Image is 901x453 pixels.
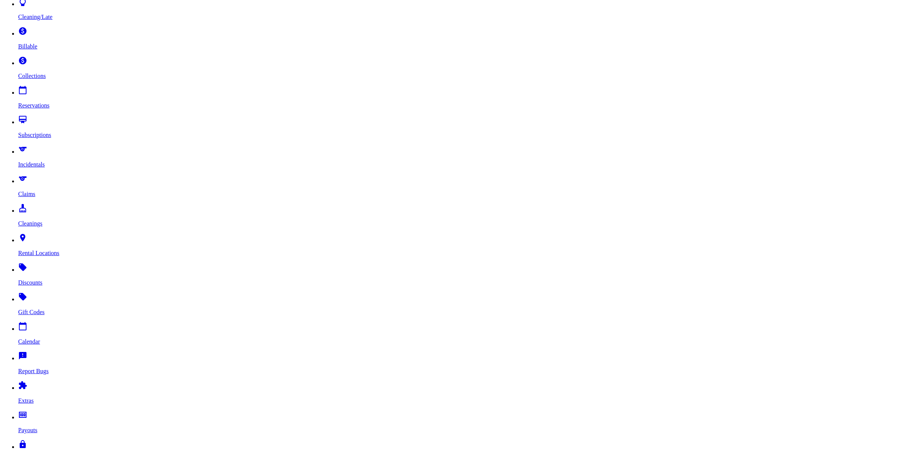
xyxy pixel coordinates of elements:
p: Claims [18,191,898,198]
i: paid [18,56,27,65]
p: Reservations [18,102,898,109]
p: Rental Locations [18,250,898,257]
i: lock [18,440,27,449]
i: money [18,410,27,419]
p: Incidentals [18,161,898,168]
a: place Rental Locations [18,237,898,257]
p: Subscriptions [18,132,898,139]
a: sports Claims [18,178,898,198]
a: feedback Report Bugs [18,355,898,375]
p: Discounts [18,279,898,286]
i: extension [18,381,27,390]
i: place [18,233,27,242]
a: cleaning_services Cleanings [18,207,898,227]
a: card_membership Subscriptions [18,119,898,139]
a: local_offer Gift Codes [18,296,898,316]
p: Cleanings [18,220,898,227]
i: feedback [18,351,27,360]
p: Payouts [18,427,898,434]
i: paid [18,26,27,36]
p: Gift Codes [18,309,898,316]
a: sports Incidentals [18,148,898,168]
p: Billable [18,43,898,50]
i: local_offer [18,292,27,301]
a: paid Billable [18,30,898,50]
a: calendar_today Calendar [18,325,898,345]
i: sports [18,174,27,183]
i: calendar_today [18,322,27,331]
i: card_membership [18,115,27,124]
a: extension Extras [18,385,898,404]
p: Extras [18,397,898,404]
a: money Payouts [18,414,898,434]
i: local_offer [18,263,27,272]
p: Report Bugs [18,368,898,375]
p: Collections [18,73,898,79]
p: Calendar [18,338,898,345]
p: Cleaning/Late [18,14,898,20]
i: calendar_today [18,86,27,95]
a: paid Collections [18,60,898,79]
a: calendar_today Reservations [18,89,898,109]
a: watch Cleaning/Late [18,1,898,20]
a: local_offer Discounts [18,266,898,286]
i: cleaning_services [18,204,27,213]
i: sports [18,145,27,154]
